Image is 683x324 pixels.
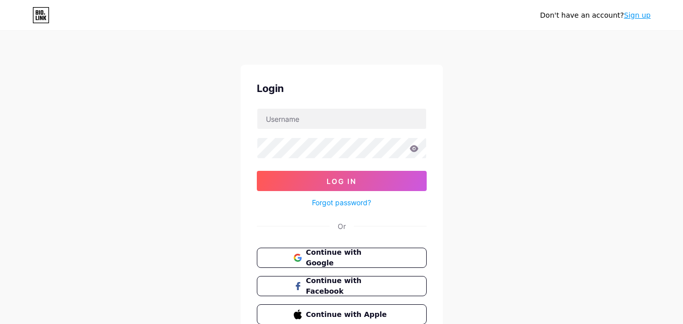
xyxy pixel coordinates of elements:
[624,11,651,19] a: Sign up
[257,81,427,96] div: Login
[306,275,389,297] span: Continue with Facebook
[257,171,427,191] button: Log In
[540,10,651,21] div: Don't have an account?
[306,247,389,268] span: Continue with Google
[257,276,427,296] button: Continue with Facebook
[257,248,427,268] button: Continue with Google
[257,109,426,129] input: Username
[306,309,389,320] span: Continue with Apple
[327,177,356,186] span: Log In
[312,197,371,208] a: Forgot password?
[338,221,346,232] div: Or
